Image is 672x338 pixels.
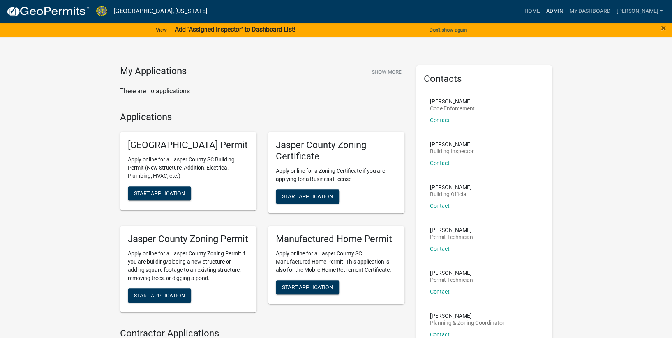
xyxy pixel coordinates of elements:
h5: Contacts [424,73,545,85]
p: Planning & Zoning Coordinator [430,320,504,326]
button: Close [661,23,666,33]
h5: Jasper County Zoning Certificate [276,140,397,162]
button: Show More [369,65,404,78]
a: Contact [430,288,450,295]
h5: Manufactured Home Permit [276,234,397,245]
button: Don't show again [426,23,470,36]
p: [PERSON_NAME] [430,142,474,147]
span: Start Application [134,190,185,196]
p: Apply online for a Jasper County SC Building Permit (New Structure, Addition, Electrical, Plumbin... [128,156,249,180]
a: Contact [430,203,450,209]
p: Building Official [430,191,472,197]
a: Contact [430,160,450,166]
wm-workflow-list-section: Applications [120,111,404,319]
h4: Applications [120,111,404,123]
a: Admin [543,4,566,19]
button: Start Application [276,189,339,204]
p: Code Enforcement [430,106,475,111]
p: Apply online for a Jasper County Zoning Permit if you are building/placing a new structure or add... [128,250,249,282]
strong: Add "Assigned Inspector" to Dashboard List! [175,26,295,33]
p: [PERSON_NAME] [430,313,504,319]
a: Contact [430,246,450,252]
span: Start Application [282,193,333,199]
p: [PERSON_NAME] [430,270,473,276]
a: Home [521,4,543,19]
a: My Dashboard [566,4,613,19]
h4: My Applications [120,65,187,77]
span: Start Application [282,284,333,290]
a: [PERSON_NAME] [613,4,666,19]
p: Permit Technician [430,234,473,240]
a: Contact [430,331,450,338]
p: Apply online for a Jasper County SC Manufactured Home Permit. This application is also for the Mo... [276,250,397,274]
p: [PERSON_NAME] [430,99,475,104]
p: [PERSON_NAME] [430,227,473,233]
a: View [153,23,170,36]
p: There are no applications [120,87,404,96]
h5: [GEOGRAPHIC_DATA] Permit [128,140,249,151]
p: Building Inspector [430,149,474,154]
p: Permit Technician [430,277,473,283]
a: [GEOGRAPHIC_DATA], [US_STATE] [114,5,207,18]
img: Jasper County, South Carolina [96,6,108,16]
button: Start Application [128,186,191,200]
span: × [661,23,666,34]
p: Apply online for a Zoning Certificate if you are applying for a Business License [276,167,397,183]
p: [PERSON_NAME] [430,184,472,190]
button: Start Application [128,288,191,303]
h5: Jasper County Zoning Permit [128,234,249,245]
span: Start Application [134,292,185,298]
button: Start Application [276,280,339,294]
a: Contact [430,117,450,123]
